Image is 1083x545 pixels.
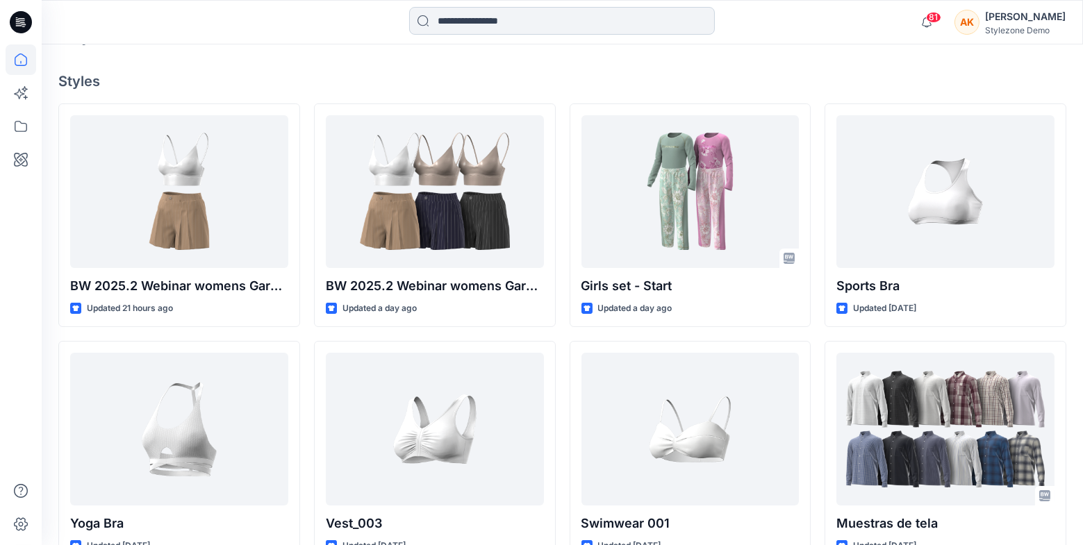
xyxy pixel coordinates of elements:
[326,514,544,533] p: Vest_003
[598,301,672,316] p: Updated a day ago
[836,115,1055,268] a: Sports Bra
[70,353,288,505] a: Yoga Bra
[985,25,1066,35] div: Stylezone Demo
[581,115,800,268] a: Girls set - Start
[326,353,544,505] a: Vest_003
[87,301,173,316] p: Updated 21 hours ago
[853,301,916,316] p: Updated [DATE]
[70,276,288,296] p: BW 2025.2 Webinar womens Garment
[326,276,544,296] p: BW 2025.2 Webinar womens Garment
[326,115,544,268] a: BW 2025.2 Webinar womens Garment
[985,8,1066,25] div: [PERSON_NAME]
[581,353,800,505] a: Swimwear 001
[836,514,1055,533] p: Muestras de tela
[581,276,800,296] p: Girls set - Start
[954,10,979,35] div: AK
[926,12,941,23] span: 81
[836,353,1055,505] a: Muestras de tela
[58,73,1066,90] h4: Styles
[70,514,288,533] p: Yoga Bra
[581,514,800,533] p: Swimwear 001
[342,301,417,316] p: Updated a day ago
[836,276,1055,296] p: Sports Bra
[70,115,288,268] a: BW 2025.2 Webinar womens Garment
[58,23,129,45] h2: Explore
